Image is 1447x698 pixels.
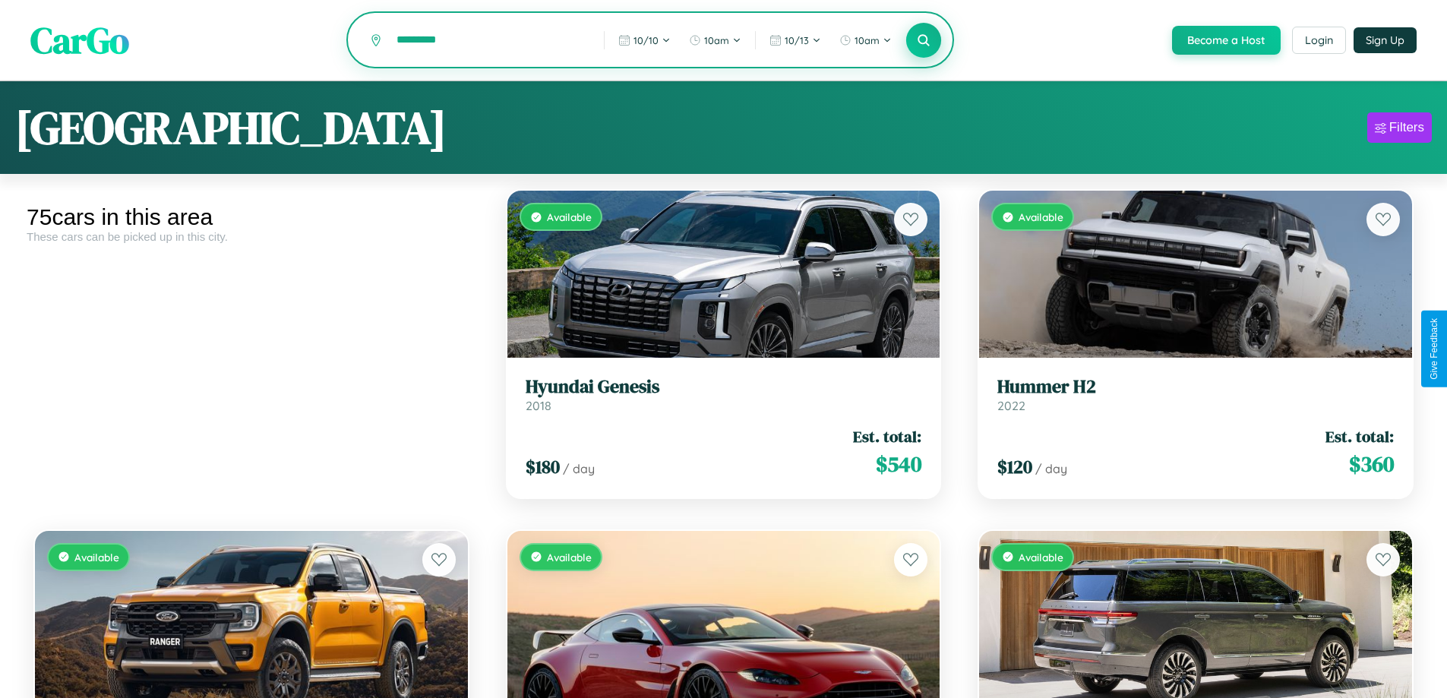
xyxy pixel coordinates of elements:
[74,551,119,564] span: Available
[785,34,809,46] span: 10 / 13
[1367,112,1432,143] button: Filters
[1019,551,1063,564] span: Available
[563,461,595,476] span: / day
[27,230,476,243] div: These cars can be picked up in this city.
[526,376,922,398] h3: Hyundai Genesis
[997,454,1032,479] span: $ 120
[997,398,1025,413] span: 2022
[1349,449,1394,479] span: $ 360
[547,551,592,564] span: Available
[1389,120,1424,135] div: Filters
[681,28,749,52] button: 10am
[1019,210,1063,223] span: Available
[704,34,729,46] span: 10am
[15,96,447,159] h1: [GEOGRAPHIC_DATA]
[762,28,829,52] button: 10/13
[1172,26,1281,55] button: Become a Host
[30,15,129,65] span: CarGo
[526,454,560,479] span: $ 180
[876,449,921,479] span: $ 540
[633,34,659,46] span: 10 / 10
[1325,425,1394,447] span: Est. total:
[1035,461,1067,476] span: / day
[853,425,921,447] span: Est. total:
[1429,318,1439,380] div: Give Feedback
[997,376,1394,398] h3: Hummer H2
[832,28,899,52] button: 10am
[526,398,551,413] span: 2018
[526,376,922,413] a: Hyundai Genesis2018
[611,28,678,52] button: 10/10
[27,204,476,230] div: 75 cars in this area
[1292,27,1346,54] button: Login
[997,376,1394,413] a: Hummer H22022
[855,34,880,46] span: 10am
[1354,27,1417,53] button: Sign Up
[547,210,592,223] span: Available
